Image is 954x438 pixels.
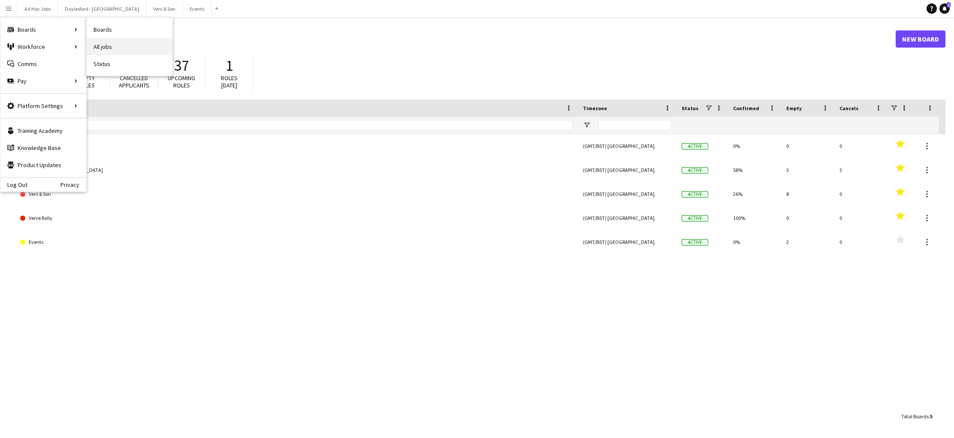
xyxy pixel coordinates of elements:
[728,182,781,206] div: 26%
[781,134,834,158] div: 0
[20,182,573,206] a: Veni & Son
[578,158,676,182] div: (GMT/BST) [GEOGRAPHIC_DATA]
[834,206,888,230] div: 0
[583,121,591,129] button: Open Filter Menu
[578,182,676,206] div: (GMT/BST) [GEOGRAPHIC_DATA]
[0,72,86,90] div: Pay
[87,55,172,72] a: Status
[0,181,27,188] a: Log Out
[728,230,781,254] div: 0%
[781,230,834,254] div: 2
[682,191,708,198] span: Active
[20,134,573,158] a: Assessment
[183,0,211,17] button: Events
[18,0,58,17] button: Ad Hoc Jobs
[839,105,858,111] span: Cancels
[578,206,676,230] div: (GMT/BST) [GEOGRAPHIC_DATA]
[20,206,573,230] a: Verve Rally
[733,105,759,111] span: Confirmed
[598,120,671,130] input: Timezone Filter Input
[834,230,888,254] div: 0
[20,158,573,182] a: Daylesford - [GEOGRAPHIC_DATA]
[939,3,950,14] a: 1
[20,230,573,254] a: Events
[930,413,933,420] span: 5
[578,230,676,254] div: (GMT/BST) [GEOGRAPHIC_DATA]
[682,105,698,111] span: Status
[682,143,708,150] span: Active
[0,21,86,38] div: Boards
[583,105,607,111] span: Timezone
[896,30,945,48] a: New Board
[146,0,183,17] button: Veni & Son
[728,158,781,182] div: 58%
[0,38,86,55] div: Workforce
[58,0,146,17] button: Daylesford - [GEOGRAPHIC_DATA]
[781,206,834,230] div: 0
[226,56,233,75] span: 1
[119,74,149,89] span: Cancelled applicants
[728,134,781,158] div: 0%
[901,408,933,425] div: :
[174,56,189,75] span: 37
[682,167,708,174] span: Active
[0,139,86,156] a: Knowledge Base
[0,156,86,174] a: Product Updates
[15,33,896,45] h1: Boards
[834,134,888,158] div: 0
[0,55,86,72] a: Comms
[0,122,86,139] a: Training Academy
[947,2,951,8] span: 1
[60,181,86,188] a: Privacy
[168,74,195,89] span: Upcoming roles
[0,97,86,114] div: Platform Settings
[87,38,172,55] a: All jobs
[901,413,929,420] span: Total Boards
[834,158,888,182] div: 3
[834,182,888,206] div: 0
[781,158,834,182] div: 3
[578,134,676,158] div: (GMT/BST) [GEOGRAPHIC_DATA]
[87,21,172,38] a: Boards
[682,215,708,222] span: Active
[221,74,238,89] span: Roles [DATE]
[781,182,834,206] div: 8
[682,239,708,246] span: Active
[728,206,781,230] div: 100%
[36,120,573,130] input: Board name Filter Input
[786,105,802,111] span: Empty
